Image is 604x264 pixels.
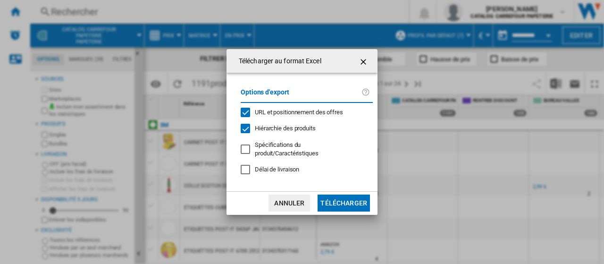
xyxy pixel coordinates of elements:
button: getI18NText('BUTTONS.CLOSE_DIALOG') [355,51,374,70]
button: Annuler [268,195,310,212]
span: URL et positionnement des offres [255,109,343,116]
button: Télécharger [318,195,370,212]
h4: Télécharger au format Excel [234,57,321,66]
ng-md-icon: getI18NText('BUTTONS.CLOSE_DIALOG') [359,56,370,68]
md-checkbox: Délai de livraison [241,165,373,174]
span: Hiérarchie des produits [255,125,316,132]
md-checkbox: URL et positionnement des offres [241,108,365,117]
span: Délai de livraison [255,166,299,173]
div: S'applique uniquement à la vision catégorie [255,141,365,158]
span: Spécifications du produit/Caractéristiques [255,141,319,157]
md-checkbox: Hiérarchie des produits [241,124,365,133]
label: Options d'export [241,87,361,104]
